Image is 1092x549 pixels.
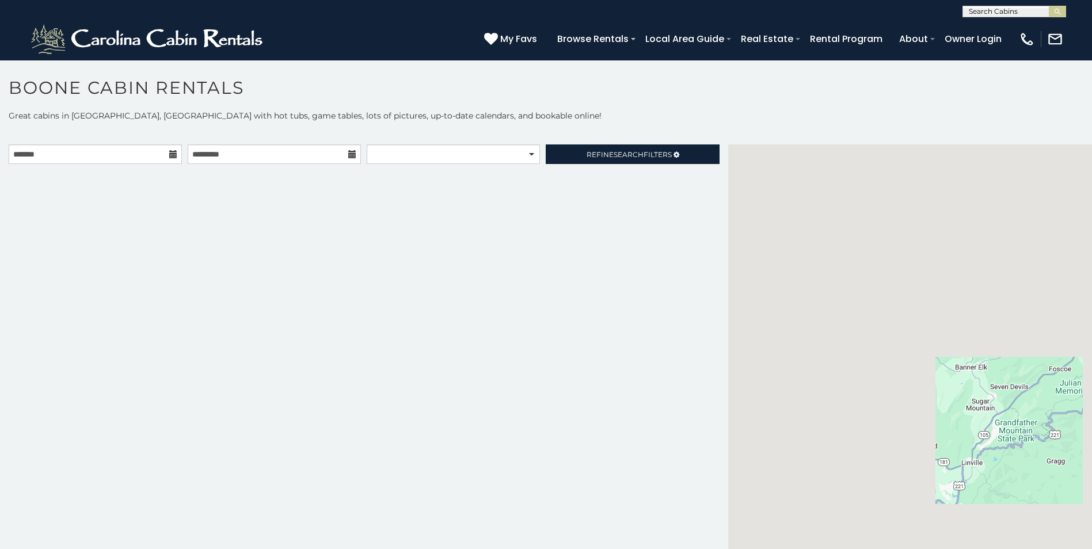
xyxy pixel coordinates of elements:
[614,150,644,159] span: Search
[735,29,799,49] a: Real Estate
[29,22,268,56] img: White-1-2.png
[804,29,888,49] a: Rental Program
[640,29,730,49] a: Local Area Guide
[587,150,672,159] span: Refine Filters
[484,32,540,47] a: My Favs
[546,144,719,164] a: RefineSearchFilters
[893,29,934,49] a: About
[500,32,537,46] span: My Favs
[1047,31,1063,47] img: mail-regular-white.png
[939,29,1007,49] a: Owner Login
[551,29,634,49] a: Browse Rentals
[1019,31,1035,47] img: phone-regular-white.png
